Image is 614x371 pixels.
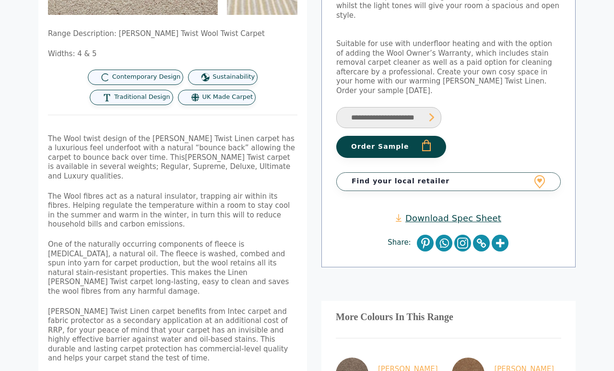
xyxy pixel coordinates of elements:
[336,39,561,96] p: Suitable for use with underfloor heating and with the option of adding the Wool Owner’s Warranty,...
[48,49,297,59] p: Widths: 4 & 5
[436,235,452,251] a: Whatsapp
[213,73,255,81] span: Sustainability
[396,213,501,224] a: Download Spec Sheet
[48,29,297,39] p: Range Description: [PERSON_NAME] Twist Wool Twist Carpet
[114,93,170,101] span: Traditional Design
[454,235,471,251] a: Instagram
[48,240,289,296] span: One of the naturally occurring components of fleece is [MEDICAL_DATA], a natural oil. The fleece ...
[492,235,508,251] a: More
[48,192,297,229] p: The Wool fibres act as a natural insulator, trapping air within its fibres. Helping regulate the ...
[336,315,561,319] h3: More Colours In This Range
[388,238,415,248] span: Share:
[473,235,490,251] a: Copy Link
[202,93,253,101] span: UK Made Carpet
[417,235,434,251] a: Pinterest
[48,134,297,181] p: The Wool twist design of the [PERSON_NAME] Twist Linen carpet has a luxurious feel underfoot with...
[336,172,561,191] a: Find your local retailer
[112,73,181,81] span: Contemporary Design
[48,307,297,363] p: [PERSON_NAME] Twist Linen carpet benefits from Intec carpet and fabric protector as a secondary a...
[48,153,290,180] span: [PERSON_NAME] Twist carpet is available in several weights; Regular, Supreme, Deluxe, Ultimate an...
[336,136,446,158] button: Order Sample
